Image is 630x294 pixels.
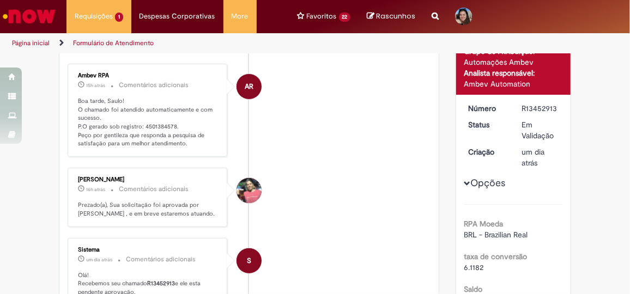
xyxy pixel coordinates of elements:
[461,103,514,114] dt: Número
[119,81,189,90] small: Comentários adicionais
[367,11,415,21] a: No momento, sua lista de rascunhos tem 0 Itens
[464,68,563,78] div: Analista responsável:
[75,11,113,22] span: Requisições
[464,57,563,68] div: Automações Ambev
[73,39,154,47] a: Formulário de Atendimento
[1,5,57,27] img: ServiceNow
[522,119,559,141] div: Em Validação
[8,33,359,53] ul: Trilhas de página
[522,103,559,114] div: R13452913
[307,11,337,22] span: Favoritos
[464,219,504,229] b: RPA Moeda
[464,262,484,272] span: 6.1182
[78,201,219,218] p: Prezado(a), Sua solicitação foi aprovada por [PERSON_NAME] , e em breve estaremos atuando.
[464,230,528,240] span: BRL - Brazilian Real
[115,13,123,22] span: 1
[126,255,196,264] small: Comentários adicionais
[247,248,251,274] span: S
[86,82,105,89] time: 28/08/2025 17:43:40
[237,178,262,203] div: Silvio Eduardo Pierre Bastos
[78,176,219,183] div: [PERSON_NAME]
[237,248,262,273] div: System
[86,82,105,89] span: 15h atrás
[522,147,544,168] time: 27/08/2025 14:50:02
[140,11,215,22] span: Despesas Corporativas
[78,72,219,79] div: Ambev RPA
[86,186,105,193] time: 28/08/2025 16:52:08
[78,97,219,148] p: Boa tarde, Saulo! O chamado foi atendido automaticamente e com sucesso. P.O gerado sob registro: ...
[461,146,514,157] dt: Criação
[237,74,262,99] div: Ambev RPA
[86,186,105,193] span: 16h atrás
[464,78,563,89] div: Ambev Automation
[464,252,528,261] b: taxa de conversão
[147,279,175,287] b: R13452913
[339,13,351,22] span: 22
[232,11,249,22] span: More
[522,147,544,168] span: um dia atrás
[245,73,253,100] span: AR
[522,146,559,168] div: 27/08/2025 14:50:02
[86,256,112,263] span: um dia atrás
[86,256,112,263] time: 27/08/2025 14:50:14
[376,11,415,21] span: Rascunhos
[461,119,514,130] dt: Status
[464,284,483,294] b: Saldo
[119,185,189,194] small: Comentários adicionais
[78,247,219,253] div: Sistema
[12,39,50,47] a: Página inicial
